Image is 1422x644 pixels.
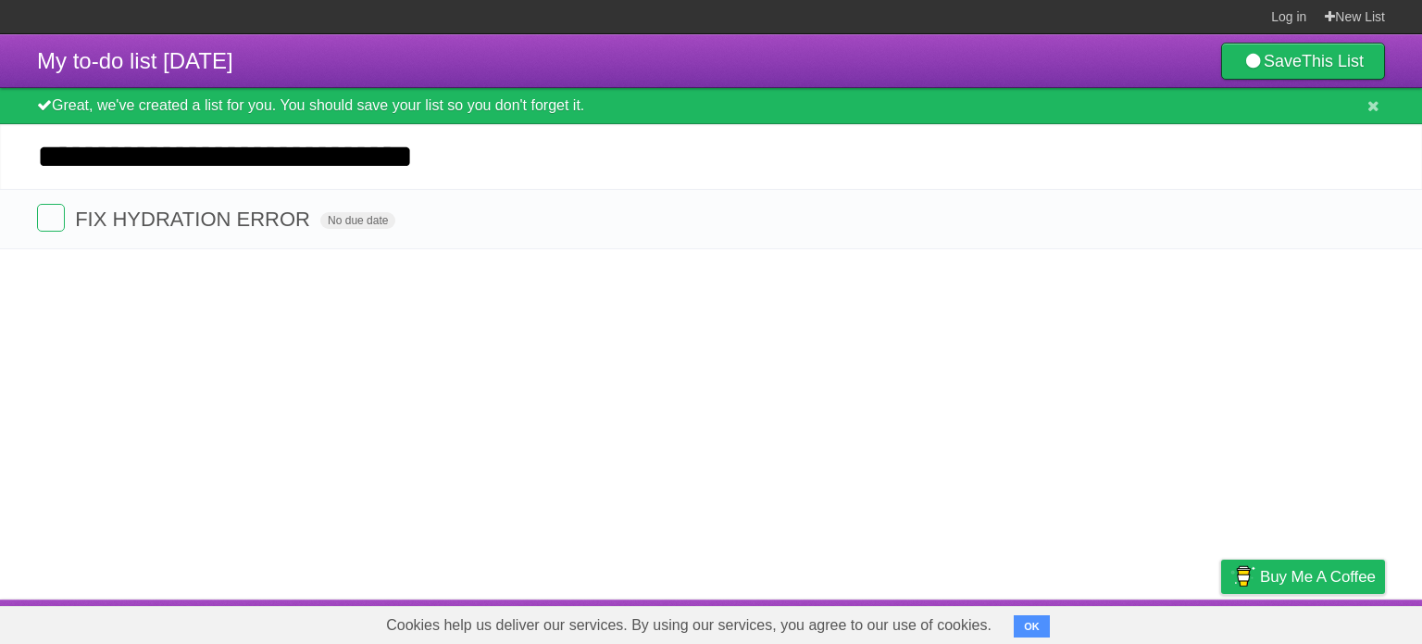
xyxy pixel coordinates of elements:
span: Buy me a coffee [1260,561,1376,593]
a: SaveThis List [1221,43,1385,80]
span: No due date [320,212,395,229]
a: Buy me a coffee [1221,560,1385,594]
label: Done [37,204,65,232]
img: Buy me a coffee [1230,561,1255,592]
a: Terms [1134,604,1175,639]
a: Privacy [1197,604,1245,639]
a: About [975,604,1014,639]
span: FIX HYDRATION ERROR [75,208,315,231]
a: Developers [1036,604,1111,639]
a: Suggest a feature [1268,604,1385,639]
span: My to-do list [DATE] [37,48,233,73]
b: This List [1302,52,1364,70]
button: OK [1014,615,1050,638]
span: Cookies help us deliver our services. By using our services, you agree to our use of cookies. [368,607,1010,644]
